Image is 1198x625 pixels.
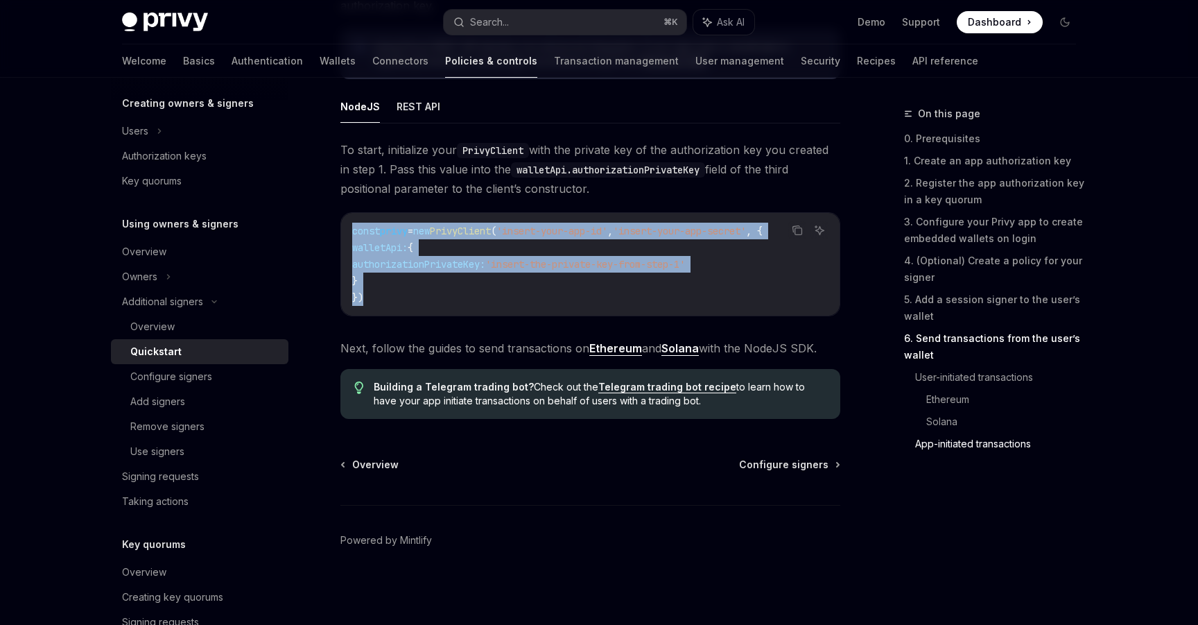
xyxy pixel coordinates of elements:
[122,123,148,139] div: Users
[554,44,679,78] a: Transaction management
[607,225,613,237] span: ,
[457,143,529,158] code: PrivyClient
[496,225,607,237] span: 'insert-your-app-id'
[340,90,380,123] button: NodeJS
[470,14,509,31] div: Search...
[111,169,288,194] a: Key quorums
[122,243,166,260] div: Overview
[912,44,978,78] a: API reference
[122,95,254,112] h5: Creating owners & signers
[380,225,408,237] span: privy
[111,364,288,389] a: Configure signers
[485,258,685,271] span: 'insert-the-private-key-from-step-1'
[663,17,678,28] span: ⌘ K
[491,225,496,237] span: (
[111,144,288,169] a: Authorization keys
[445,44,537,78] a: Policies & controls
[801,44,840,78] a: Security
[695,44,784,78] a: User management
[904,289,1087,327] a: 5. Add a session signer to the user’s wallet
[915,433,1087,455] a: App-initiated transactions
[183,44,215,78] a: Basics
[904,211,1087,250] a: 3. Configure your Privy app to create embedded wallets on login
[352,258,485,271] span: authorizationPrivateKey:
[111,489,288,514] a: Taking actions
[926,411,1087,433] a: Solana
[122,268,157,285] div: Owners
[130,418,205,435] div: Remove signers
[111,464,288,489] a: Signing requests
[788,221,806,239] button: Copy the contents from the code block
[130,318,175,335] div: Overview
[122,564,166,581] div: Overview
[810,221,828,239] button: Ask AI
[589,341,642,356] a: Ethereum
[904,172,1087,211] a: 2. Register the app authorization key in a key quorum
[397,90,440,123] button: REST API
[352,291,363,304] span: })
[130,368,212,385] div: Configure signers
[352,241,408,254] span: walletApi:
[122,173,182,189] div: Key quorums
[372,44,428,78] a: Connectors
[354,382,364,394] svg: Tip
[746,225,763,237] span: , {
[111,339,288,364] a: Quickstart
[122,12,208,32] img: dark logo
[739,458,839,472] a: Configure signers
[122,493,189,510] div: Taking actions
[902,15,940,29] a: Support
[444,10,686,35] button: Search...⌘K
[352,225,380,237] span: const
[111,439,288,464] a: Use signers
[413,225,430,237] span: new
[111,389,288,414] a: Add signers
[130,343,182,360] div: Quickstart
[918,105,980,122] span: On this page
[122,468,199,485] div: Signing requests
[598,381,736,393] a: Telegram trading bot recipe
[352,275,358,287] span: }
[111,560,288,585] a: Overview
[232,44,303,78] a: Authentication
[1054,11,1076,33] button: Toggle dark mode
[374,380,826,408] span: Check out the to learn how to have your app initiate transactions on behalf of users with a tradi...
[374,381,534,393] strong: Building a Telegram trading bot?
[111,314,288,339] a: Overview
[904,327,1087,366] a: 6. Send transactions from the user’s wallet
[122,216,238,232] h5: Using owners & signers
[342,458,399,472] a: Overview
[122,293,203,310] div: Additional signers
[661,341,699,356] a: Solana
[111,414,288,439] a: Remove signers
[122,148,207,164] div: Authorization keys
[717,15,745,29] span: Ask AI
[122,589,223,606] div: Creating key quorums
[968,15,1021,29] span: Dashboard
[122,536,186,553] h5: Key quorums
[340,339,840,358] span: Next, follow the guides to send transactions on and with the NodeJS SDK.
[857,44,896,78] a: Recipes
[957,11,1043,33] a: Dashboard
[320,44,356,78] a: Wallets
[122,44,166,78] a: Welcome
[904,150,1087,172] a: 1. Create an app authorization key
[926,388,1087,411] a: Ethereum
[408,241,413,254] span: {
[858,15,885,29] a: Demo
[430,225,491,237] span: PrivyClient
[693,10,754,35] button: Ask AI
[613,225,746,237] span: 'insert-your-app-secret'
[111,585,288,610] a: Creating key quorums
[904,250,1087,289] a: 4. (Optional) Create a policy for your signer
[904,128,1087,150] a: 0. Prerequisites
[915,366,1087,388] a: User-initiated transactions
[739,458,828,472] span: Configure signers
[511,162,705,178] code: walletApi.authorizationPrivateKey
[408,225,413,237] span: =
[130,443,184,460] div: Use signers
[340,533,432,547] a: Powered by Mintlify
[111,239,288,264] a: Overview
[340,140,840,198] span: To start, initialize your with the private key of the authorization key you created in step 1. Pa...
[130,393,185,410] div: Add signers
